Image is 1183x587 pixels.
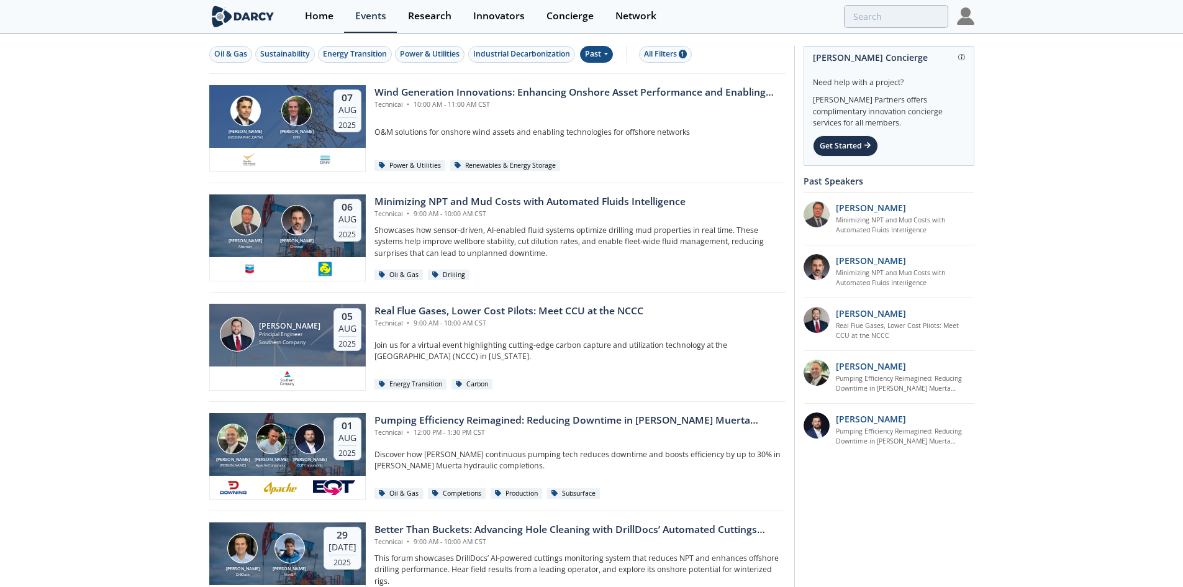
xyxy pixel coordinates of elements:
a: Tim Marvel [PERSON_NAME] [PERSON_NAME] Theron Hoedel [PERSON_NAME] Apache Corporation Charles Dra... [209,413,786,500]
p: This forum showcases DrillDocs’ AI-powered cuttings monitoring system that reduces NPT and enhanc... [374,553,786,587]
div: Technical 9:00 AM - 10:00 AM CST [374,537,786,547]
img: 50d6a6df-976e-41f3-bad7-d4b68cf9db25 [317,262,333,276]
div: Industrial Decarbonization [473,48,570,60]
a: Minimizing NPT and Mud Costs with Automated Fluids Intelligence [836,216,974,235]
img: Calvin Holt [227,533,258,563]
img: Tim Marvel [217,424,248,454]
button: Energy Transition [318,46,392,63]
div: Renewables & Energy Storage [450,160,561,171]
p: Join us for a virtual event highlighting cutting-edge carbon capture and utilization technology a... [374,340,786,363]
div: [GEOGRAPHIC_DATA] [226,135,265,140]
img: f391ab45-d698-4384-b787-576124f63af6 [804,201,830,227]
img: John Carroll [220,317,255,352]
img: Charles Drake [294,424,325,454]
div: [PERSON_NAME] [214,457,252,463]
img: 86e59a17-6af7-4f0c-90df-8cecba4476f1 [804,360,830,386]
img: 3512a492-ffb1-43a2-aa6f-1f7185b1b763 [804,412,830,439]
div: Absmart [226,244,265,249]
div: Subsurface [547,488,601,499]
div: Past Speakers [804,170,974,192]
img: apachecorp.com.png [262,480,299,495]
div: [PERSON_NAME] Concierge [813,47,965,68]
div: Power & Utilities [374,160,446,171]
div: AkerBP [272,572,307,577]
div: Network [615,11,656,21]
div: Concierge [546,11,594,21]
div: Aug [338,323,356,334]
span: • [405,100,412,109]
div: Technical 12:00 PM - 1:30 PM CST [374,428,786,438]
p: O&M solutions for onshore wind assets and enabling technologies for offshore networks [374,127,786,138]
div: Oil & Gas [214,48,247,60]
div: Better Than Buckets: Advancing Hole Cleaning with DrillDocs’ Automated Cuttings Monitoring [374,522,786,537]
div: Technical 9:00 AM - 10:00 AM CST [374,209,686,219]
div: 29 [329,529,356,542]
div: [PERSON_NAME] [226,129,265,135]
img: Profile [957,7,974,25]
div: Past [580,46,613,63]
button: Power & Utilities [395,46,465,63]
div: Real Flue Gases, Lower Cost Pilots: Meet CCU at the NCCC [374,304,643,319]
div: Research [408,11,451,21]
p: Showcases how sensor-driven, AI-enabled fluid systems optimize drilling mud properties in real ti... [374,225,786,259]
div: [DATE] [329,542,356,553]
p: [PERSON_NAME] [836,201,906,214]
a: John Carroll [PERSON_NAME] Principal Engineer Southern Company 05 Aug 2025 Real Flue Gases, Lower... [209,304,786,391]
img: 1616523795096-Southern%20Company.png [279,371,295,386]
a: Victor Saet [PERSON_NAME] Absmart Brahim Ghrissi [PERSON_NAME] Chevron 06 Aug 2025 Minimizing NPT... [209,194,786,281]
div: Aug [338,432,356,444]
div: 2025 [338,445,356,458]
img: Morgan Putnam [281,96,312,126]
img: Brahim Ghrissi [281,205,312,235]
div: DrillDocs [225,572,260,577]
div: Chevron [278,244,316,249]
img: Jonas Bjørlo [274,533,305,563]
img: Travis Douville [230,96,261,126]
div: [PERSON_NAME] [259,322,320,330]
a: Pumping Efficiency Reimagined: Reducing Downtime in [PERSON_NAME] Muerta Completions [836,427,974,447]
div: [PERSON_NAME] [252,457,291,463]
div: Principal Engineer [259,330,320,339]
div: 05 [338,311,356,323]
div: Pumping Efficiency Reimagined: Reducing Downtime in [PERSON_NAME] Muerta Completions [374,413,786,428]
img: information.svg [958,54,965,61]
div: 2025 [329,555,356,567]
div: Energy Transition [374,379,447,390]
div: Energy Transition [323,48,387,60]
div: Aug [338,214,356,225]
p: [PERSON_NAME] [836,360,906,373]
div: Innovators [473,11,525,21]
div: 2025 [338,336,356,348]
div: Carbon [451,379,493,390]
div: [PERSON_NAME] [214,463,252,468]
div: Events [355,11,386,21]
input: Advanced Search [844,5,948,28]
img: logo-wide.svg [209,6,277,27]
div: [PERSON_NAME] [278,238,316,245]
img: 47500b57-f1ab-48fc-99f2-2a06715d5bad [804,307,830,333]
button: Sustainability [255,46,315,63]
div: Home [305,11,333,21]
div: 2025 [338,117,356,130]
div: [PERSON_NAME] Partners offers complimentary innovation concierge services for all members. [813,88,965,129]
div: Sustainability [260,48,310,60]
div: Oil & Gas [374,270,424,281]
p: Discover how [PERSON_NAME] continuous pumping tech reduces downtime and boosts efficiency by up t... [374,449,786,472]
div: 07 [338,92,356,104]
img: Victor Saet [230,205,261,235]
a: Real Flue Gases, Lower Cost Pilots: Meet CCU at the NCCC [836,321,974,341]
div: Power & Utilities [400,48,460,60]
div: Southern Company [259,339,320,347]
img: Theron Hoedel [256,424,286,454]
div: Need help with a project? [813,68,965,88]
img: 1677164726811-Captura%20de%20pantalla%202023-02-23%20120513.png [242,152,257,167]
img: eqt.com-new1.png [312,480,356,495]
img: chevron.com.png [242,262,258,276]
p: [PERSON_NAME] [836,254,906,267]
div: Production [491,488,543,499]
div: Aug [338,104,356,116]
button: All Filters 1 [639,46,692,63]
button: Oil & Gas [209,46,252,63]
button: Industrial Decarbonization [468,46,575,63]
img: 0a7815bc-3115-464d-a07a-879957af7969 [219,480,248,495]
